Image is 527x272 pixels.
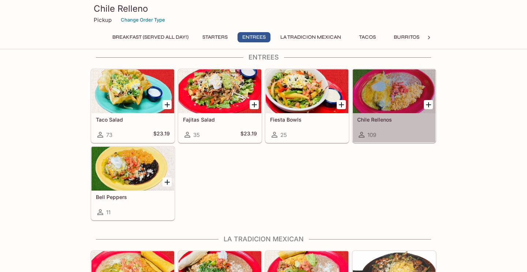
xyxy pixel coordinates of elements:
div: Fajitas Salad [179,69,261,113]
a: Fajitas Salad35$23.19 [178,69,262,143]
div: Taco Salad [91,69,174,113]
button: Add Fajitas Salad [250,100,259,109]
h5: Bell Peppers [96,194,170,200]
h5: Taco Salad [96,116,170,123]
h5: $23.19 [153,130,170,139]
button: La Tradicion Mexican [276,32,345,42]
button: Add Chile Rellenos [424,100,433,109]
span: 35 [193,131,200,138]
button: Burritos [390,32,423,42]
button: Entrees [238,32,270,42]
a: Fiesta Bowls25 [265,69,349,143]
h4: Entrees [91,53,436,61]
h3: Chile Relleno [94,3,433,14]
a: Chile Rellenos109 [352,69,436,143]
span: 25 [280,131,287,138]
span: 11 [106,209,111,216]
h5: Fajitas Salad [183,116,257,123]
button: Change Order Type [117,14,168,26]
button: Add Bell Peppers [162,177,172,187]
span: 109 [367,131,376,138]
button: Starters [198,32,232,42]
button: Add Taco Salad [162,100,172,109]
h4: La Tradicion Mexican [91,235,436,243]
a: Taco Salad73$23.19 [91,69,175,143]
a: Bell Peppers11 [91,146,175,220]
p: Pickup [94,16,112,23]
div: Bell Peppers [91,147,174,191]
h5: $23.19 [240,130,257,139]
h5: Chile Rellenos [357,116,431,123]
div: Chile Rellenos [353,69,436,113]
span: 73 [106,131,112,138]
h5: Fiesta Bowls [270,116,344,123]
button: Tacos [351,32,384,42]
button: Add Fiesta Bowls [337,100,346,109]
button: Breakfast (Served ALL DAY!) [108,32,193,42]
div: Fiesta Bowls [266,69,348,113]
